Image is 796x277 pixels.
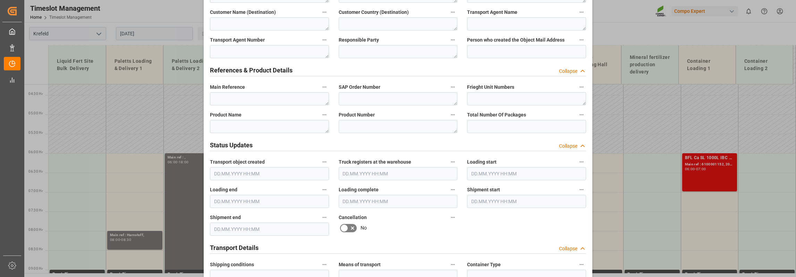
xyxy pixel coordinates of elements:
span: Shipment end [210,214,241,221]
h2: References & Product Details [210,66,293,75]
button: Shipment start [577,185,586,194]
span: Product Name [210,111,242,119]
button: Shipping conditions [320,260,329,269]
span: Loading complete [339,186,379,193]
span: Responsible Party [339,36,379,44]
span: Product Number [339,111,375,119]
button: Product Name [320,110,329,119]
div: Collapse [559,68,577,75]
button: Person who created the Object Mail Address [577,35,586,44]
button: Loading complete [448,185,457,194]
span: Frieght Unit Numbers [467,84,514,91]
span: Loading end [210,186,237,193]
span: Loading start [467,158,497,166]
button: SAP Order Number [448,83,457,92]
button: Means of transport [448,260,457,269]
span: Transport Agent Number [210,36,265,44]
button: Transport Agent Number [320,35,329,44]
span: Main Reference [210,84,245,91]
button: Frieght Unit Numbers [577,83,586,92]
input: DD.MM.YYYY HH:MM [467,167,586,180]
button: Total Number Of Packages [577,110,586,119]
button: Container Type [577,260,586,269]
button: Customer Country (Destination) [448,8,457,17]
span: Cancellation [339,214,367,221]
button: Loading start [577,157,586,166]
button: Product Number [448,110,457,119]
span: Customer Name (Destination) [210,9,276,16]
input: DD.MM.YYYY HH:MM [467,195,586,208]
button: Shipment end [320,213,329,222]
span: Shipping conditions [210,261,254,268]
span: Transport Agent Name [467,9,517,16]
button: Customer Name (Destination) [320,8,329,17]
h2: Status Updates [210,140,253,150]
input: DD.MM.YYYY HH:MM [210,223,329,236]
button: Truck registers at the warehouse [448,157,457,166]
span: Truck registers at the warehouse [339,158,411,166]
button: Loading end [320,185,329,194]
span: Means of transport [339,261,381,268]
button: Transport Agent Name [577,8,586,17]
button: Transport object created [320,157,329,166]
span: Transport object created [210,158,265,166]
span: Person who created the Object Mail Address [467,36,565,44]
div: Collapse [559,245,577,252]
button: Cancellation [448,213,457,222]
span: Container Type [467,261,501,268]
input: DD.MM.YYYY HH:MM [339,195,458,208]
div: Collapse [559,142,577,150]
span: Shipment start [467,186,500,193]
input: DD.MM.YYYY HH:MM [210,195,329,208]
button: Responsible Party [448,35,457,44]
input: DD.MM.YYYY HH:MM [210,167,329,180]
input: DD.MM.YYYY HH:MM [339,167,458,180]
span: No [361,224,367,232]
span: SAP Order Number [339,84,380,91]
button: Main Reference [320,83,329,92]
span: Total Number Of Packages [467,111,526,119]
span: Customer Country (Destination) [339,9,409,16]
h2: Transport Details [210,243,259,252]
